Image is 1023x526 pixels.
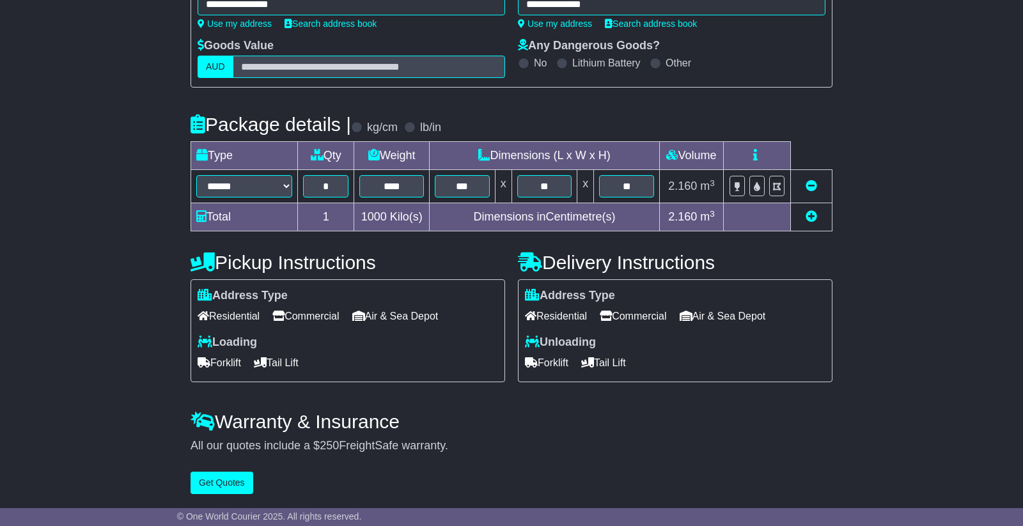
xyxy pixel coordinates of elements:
[198,56,233,78] label: AUD
[518,19,592,29] a: Use my address
[806,180,817,192] a: Remove this item
[352,306,439,326] span: Air & Sea Depot
[420,121,441,135] label: lb/in
[198,353,241,373] span: Forklift
[198,289,288,303] label: Address Type
[572,57,641,69] label: Lithium Battery
[518,39,660,53] label: Any Dangerous Goods?
[710,209,715,219] sup: 3
[534,57,547,69] label: No
[430,203,660,231] td: Dimensions in Centimetre(s)
[198,336,257,350] label: Loading
[191,203,298,231] td: Total
[600,306,666,326] span: Commercial
[710,178,715,188] sup: 3
[191,411,832,432] h4: Warranty & Insurance
[198,39,274,53] label: Goods Value
[605,19,697,29] a: Search address book
[177,511,362,522] span: © One World Courier 2025. All rights reserved.
[191,439,832,453] div: All our quotes include a $ FreightSafe warranty.
[666,57,691,69] label: Other
[700,180,715,192] span: m
[577,170,594,203] td: x
[525,353,568,373] span: Forklift
[354,203,430,231] td: Kilo(s)
[198,19,272,29] a: Use my address
[361,210,387,223] span: 1000
[298,142,354,170] td: Qty
[668,210,697,223] span: 2.160
[495,170,511,203] td: x
[525,289,615,303] label: Address Type
[198,306,260,326] span: Residential
[659,142,723,170] td: Volume
[700,210,715,223] span: m
[254,353,299,373] span: Tail Lift
[191,114,351,135] h4: Package details |
[191,142,298,170] td: Type
[272,306,339,326] span: Commercial
[320,439,339,452] span: 250
[680,306,766,326] span: Air & Sea Depot
[525,306,587,326] span: Residential
[354,142,430,170] td: Weight
[191,252,505,273] h4: Pickup Instructions
[191,472,253,494] button: Get Quotes
[806,210,817,223] a: Add new item
[298,203,354,231] td: 1
[367,121,398,135] label: kg/cm
[518,252,832,273] h4: Delivery Instructions
[285,19,377,29] a: Search address book
[581,353,626,373] span: Tail Lift
[430,142,660,170] td: Dimensions (L x W x H)
[668,180,697,192] span: 2.160
[525,336,596,350] label: Unloading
